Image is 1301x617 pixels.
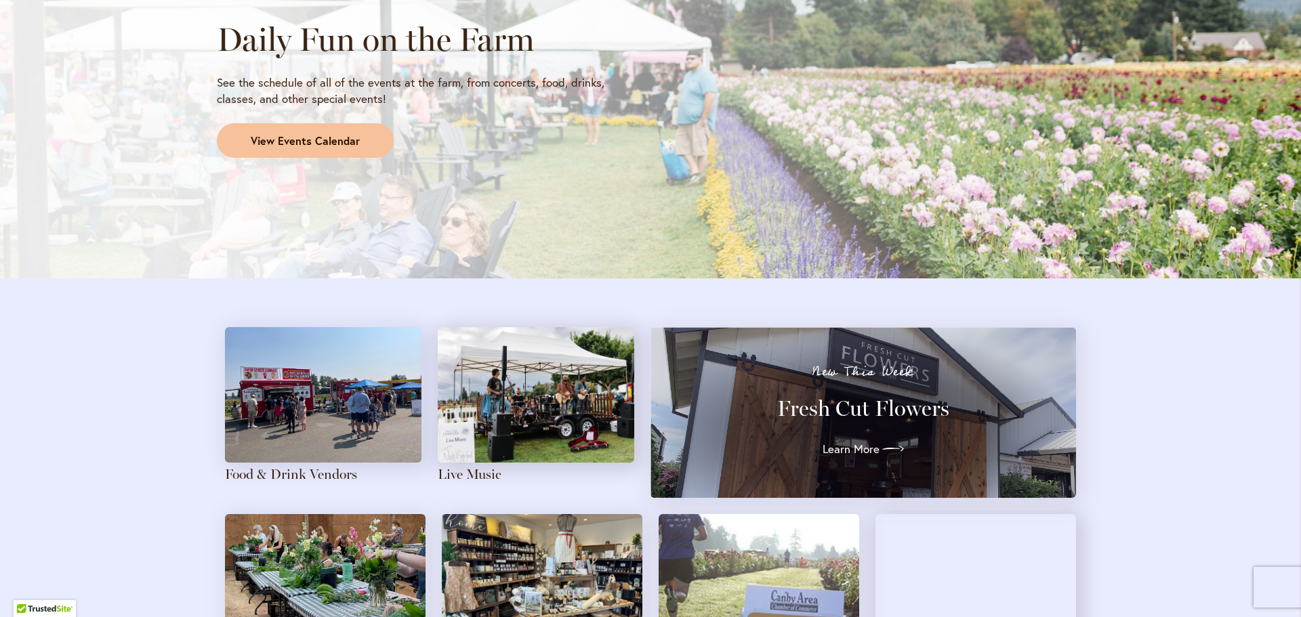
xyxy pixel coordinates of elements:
[823,438,904,460] a: Learn More
[217,123,394,158] a: View Events Calendar
[438,466,501,482] a: Live Music
[675,365,1052,379] p: New This Week
[225,327,421,463] img: Attendees gather around food trucks on a sunny day at the farm
[675,395,1052,422] h3: Fresh Cut Flowers
[217,20,638,58] h2: Daily Fun on the Farm
[225,466,357,482] a: Food & Drink Vendors
[438,327,634,463] img: A four-person band plays with a field of pink dahlias in the background
[217,75,638,107] p: See the schedule of all of the events at the farm, from concerts, food, drinks, classes, and othe...
[823,441,880,457] span: Learn More
[251,133,360,149] span: View Events Calendar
